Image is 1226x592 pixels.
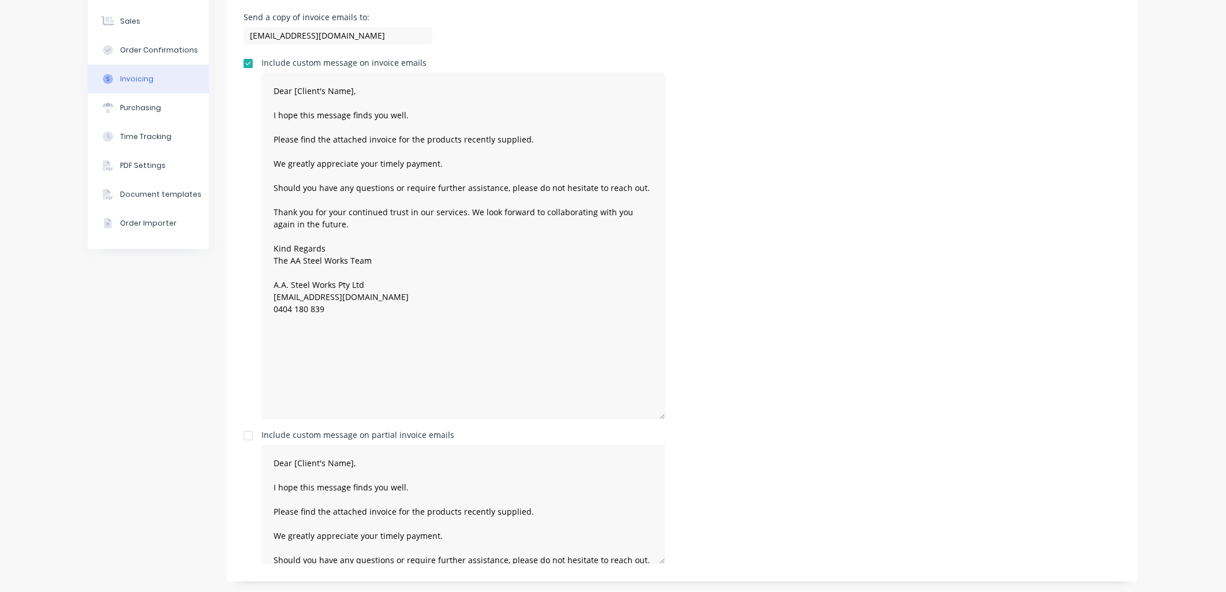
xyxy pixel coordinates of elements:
[261,59,666,67] div: Include custom message on invoice emails
[120,218,177,228] div: Order Importer
[88,93,209,122] button: Purchasing
[261,445,666,564] textarea: Dear [Client's Name], I hope this message finds you well. Please find the attached invoice for th...
[244,13,432,21] div: Send a copy of invoice emails to:
[88,7,209,36] button: Sales
[88,180,209,209] button: Document templates
[261,431,666,439] div: Include custom message on partial invoice emails
[120,16,140,27] div: Sales
[120,189,201,200] div: Document templates
[88,209,209,238] button: Order Importer
[120,160,166,171] div: PDF Settings
[88,65,209,93] button: Invoicing
[88,36,209,65] button: Order Confirmations
[88,151,209,180] button: PDF Settings
[120,45,198,55] div: Order Confirmations
[88,122,209,151] button: Time Tracking
[120,132,171,142] div: Time Tracking
[261,73,666,419] textarea: Dear [Client's Name], I hope this message finds you well. Please find the attached invoice for th...
[120,74,154,84] div: Invoicing
[120,103,161,113] div: Purchasing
